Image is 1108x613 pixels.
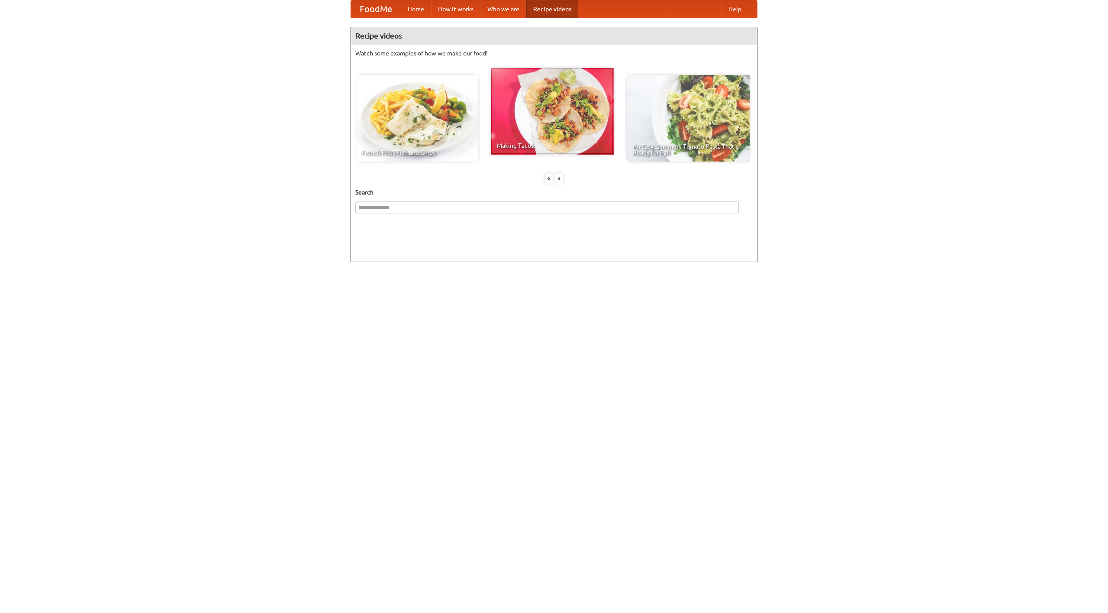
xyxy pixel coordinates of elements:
[401,0,431,18] a: Home
[627,75,750,162] a: An Easy, Summery Tomato Pasta That's Ready for Fall
[351,0,401,18] a: FoodMe
[480,0,526,18] a: Who we are
[351,27,757,45] h4: Recipe videos
[633,143,744,156] span: An Easy, Summery Tomato Pasta That's Ready for Fall
[355,188,753,197] h5: Search
[355,49,753,58] p: Watch some examples of how we make our food!
[491,68,614,155] a: Making Tacos
[526,0,578,18] a: Recipe videos
[555,173,563,184] div: »
[361,149,472,156] span: French Fries Fish and Chips
[545,173,553,184] div: «
[431,0,480,18] a: How it works
[721,0,748,18] a: Help
[497,143,608,149] span: Making Tacos
[355,75,478,162] a: French Fries Fish and Chips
